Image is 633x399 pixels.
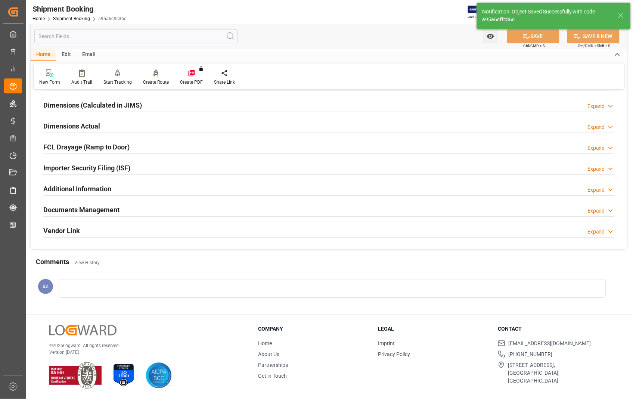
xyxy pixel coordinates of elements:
[587,165,605,173] div: Expand
[258,362,288,368] a: Partnerships
[378,351,410,357] a: Privacy Policy
[43,142,130,152] h2: FCL Drayage (Ramp to Door)
[53,16,90,21] a: Shipment Booking
[587,186,605,194] div: Expand
[587,123,605,131] div: Expand
[258,351,279,357] a: About Us
[214,79,235,86] div: Share Link
[258,373,287,379] a: Get in Touch
[578,43,611,49] span: Ctrl/CMD + Shift + S
[71,79,92,86] div: Audit Trail
[34,29,238,43] input: Search Fields
[43,284,49,289] span: SZ
[258,340,272,346] a: Home
[468,6,494,19] img: Exertis%20JAM%20-%20Email%20Logo.jpg_1722504956.jpg
[103,79,132,86] div: Start Tracking
[587,102,605,110] div: Expand
[378,325,488,333] h3: Legal
[43,121,100,131] h2: Dimensions Actual
[49,342,239,349] p: © 2025 Logward. All rights reserved.
[31,49,56,61] div: Home
[258,325,369,333] h3: Company
[56,49,77,61] div: Edit
[49,362,102,389] img: ISO 9001 & ISO 14001 Certification
[111,362,137,389] img: ISO 27001 Certification
[43,163,130,173] h2: Importer Security Filing (ISF)
[483,29,498,43] button: open menu
[43,205,120,215] h2: Documents Management
[49,349,239,356] p: Version [DATE]
[508,350,552,358] span: [PHONE_NUMBER]
[39,79,60,86] div: New Form
[36,257,69,267] h2: Comments
[49,325,117,336] img: Logward Logo
[378,340,395,346] a: Imprint
[482,8,611,24] div: Notification: Object Saved Successfully with code a95a6cffc36c
[508,361,608,385] span: [STREET_ADDRESS], [GEOGRAPHIC_DATA], [GEOGRAPHIC_DATA]
[587,144,605,152] div: Expand
[523,43,545,49] span: Ctrl/CMD + S
[498,325,608,333] h3: Contact
[43,100,142,110] h2: Dimensions (Calculated in JIMS)
[507,29,559,43] button: SAVE
[43,184,111,194] h2: Additional Information
[43,226,80,236] h2: Vendor Link
[567,29,620,43] button: SAVE & NEW
[587,228,605,236] div: Expand
[32,16,45,21] a: Home
[143,79,169,86] div: Create Route
[77,49,101,61] div: Email
[32,3,126,15] div: Shipment Booking
[146,362,172,389] img: AICPA SOC
[587,207,605,215] div: Expand
[508,340,591,347] span: [EMAIL_ADDRESS][DOMAIN_NAME]
[74,260,100,265] a: View History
